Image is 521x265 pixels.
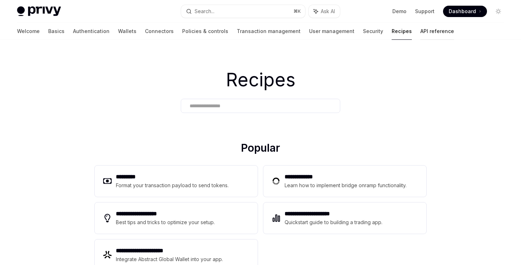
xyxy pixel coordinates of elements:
a: Welcome [17,23,40,40]
div: Best tips and tricks to optimize your setup. [116,218,216,227]
div: Integrate Abstract Global Wallet into your app. [116,255,224,264]
a: Transaction management [237,23,301,40]
span: ⌘ K [293,9,301,14]
a: Basics [48,23,65,40]
button: Toggle dark mode [493,6,504,17]
img: light logo [17,6,61,16]
a: Recipes [392,23,412,40]
a: Authentication [73,23,110,40]
span: Dashboard [449,8,476,15]
a: **** **** ***Learn how to implement bridge onramp functionality. [263,166,426,197]
a: Security [363,23,383,40]
button: Search...⌘K [181,5,305,18]
div: Search... [195,7,214,16]
a: Dashboard [443,6,487,17]
a: Demo [392,8,407,15]
span: Ask AI [321,8,335,15]
a: Connectors [145,23,174,40]
div: Learn how to implement bridge onramp functionality. [285,181,409,190]
a: **** ****Format your transaction payload to send tokens. [95,166,258,197]
a: User management [309,23,354,40]
a: Policies & controls [182,23,228,40]
div: Quickstart guide to building a trading app. [285,218,383,227]
div: Format your transaction payload to send tokens. [116,181,229,190]
button: Ask AI [309,5,340,18]
h2: Popular [95,141,426,157]
a: Wallets [118,23,136,40]
a: Support [415,8,435,15]
a: API reference [420,23,454,40]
